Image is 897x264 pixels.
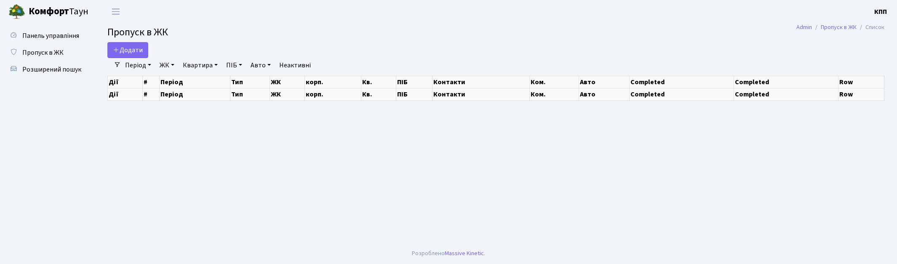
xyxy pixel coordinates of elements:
th: ПІБ [396,76,432,88]
a: ПІБ [223,58,246,72]
span: Таун [29,5,88,19]
a: ЖК [156,58,178,72]
span: Додати [113,45,143,55]
th: ЖК [270,88,305,100]
th: Період [159,76,230,88]
a: Авто [247,58,274,72]
th: Ком. [529,76,579,88]
span: Панель управління [22,31,79,40]
a: Неактивні [276,58,314,72]
button: Переключити навігацію [105,5,126,19]
th: Кв. [361,88,396,100]
th: # [142,88,159,100]
th: Дії [108,88,143,100]
a: Admin [796,23,812,32]
th: Авто [579,76,629,88]
img: logo.png [8,3,25,20]
b: КПП [874,7,887,16]
th: Тип [230,88,270,100]
a: Пропуск в ЖК [821,23,857,32]
th: Completed [629,88,734,100]
th: ЖК [270,76,305,88]
th: Тип [230,76,270,88]
div: Розроблено . [412,249,485,258]
a: Massive Kinetic [445,249,484,258]
th: Дії [108,76,143,88]
th: Період [159,88,230,100]
a: Панель управління [4,27,88,44]
th: Контакти [432,88,529,100]
th: Авто [579,88,629,100]
a: Додати [107,42,148,58]
th: Completed [734,76,838,88]
a: Період [122,58,155,72]
th: # [142,76,159,88]
a: КПП [874,7,887,17]
th: Completed [734,88,838,100]
th: Row [838,76,884,88]
th: корп. [305,88,361,100]
th: корп. [305,76,361,88]
th: Контакти [432,76,529,88]
span: Пропуск в ЖК [22,48,64,57]
span: Пропуск в ЖК [107,25,168,40]
a: Квартира [179,58,221,72]
a: Пропуск в ЖК [4,44,88,61]
nav: breadcrumb [784,19,897,36]
th: ПІБ [396,88,432,100]
li: Список [857,23,884,32]
th: Completed [629,76,734,88]
th: Row [838,88,884,100]
th: Кв. [361,76,396,88]
a: Розширений пошук [4,61,88,78]
th: Ком. [529,88,579,100]
span: Розширений пошук [22,65,81,74]
b: Комфорт [29,5,69,18]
